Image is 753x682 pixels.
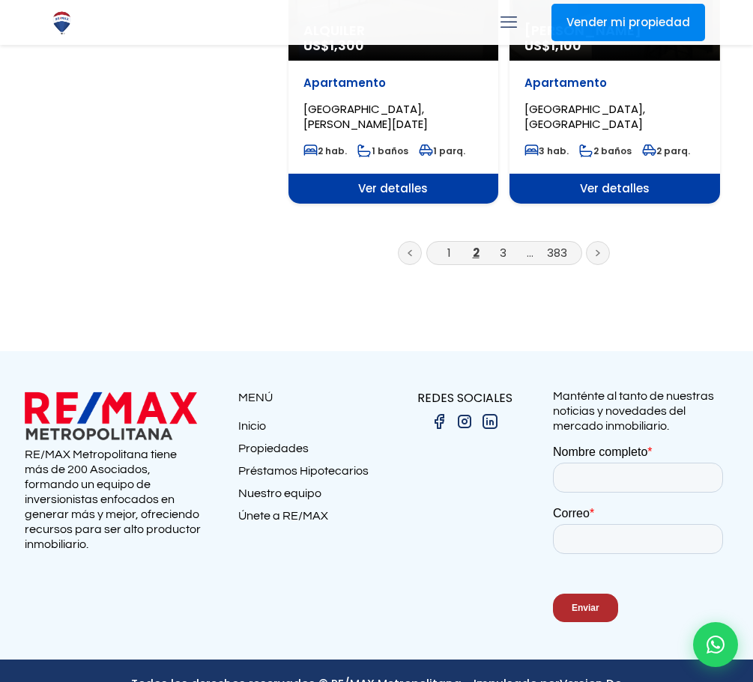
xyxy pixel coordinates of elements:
[303,76,484,91] p: Apartamento
[330,36,364,55] span: 1,300
[509,174,720,204] span: Ver detalles
[303,144,347,157] span: 2 hab.
[303,36,364,55] span: US$
[524,101,645,132] span: [GEOGRAPHIC_DATA], [GEOGRAPHIC_DATA]
[481,412,499,430] img: linkedin.png
[456,412,474,430] img: instagram.png
[238,463,377,486] a: Préstamos Hipotecarios
[25,389,197,443] img: remax metropolitana logo
[377,389,553,407] p: REDES SOCIALES
[238,486,377,508] a: Nuestro equipo
[553,445,729,648] iframe: Form 0
[419,144,465,157] span: 1 parq.
[473,245,480,261] a: 2
[500,245,506,261] a: 3
[496,10,521,35] a: mobile menu
[447,245,451,261] a: 1
[25,447,201,552] p: RE/MAX Metropolitana tiene más de 200 Asociados, formando un equipo de inversionistas enfocados e...
[357,144,408,157] span: 1 baños
[430,412,448,430] img: facebook.png
[524,36,581,55] span: US$
[238,418,377,441] a: Inicio
[551,36,581,55] span: 1,100
[553,389,729,433] p: Manténte al tanto de nuestras noticias y novedades del mercado inmobiliario.
[547,245,567,261] a: 383
[642,144,690,157] span: 2 parq.
[579,144,632,157] span: 2 baños
[238,441,377,463] a: Propiedades
[551,4,705,41] a: Vender mi propiedad
[527,245,533,261] a: ...
[49,10,75,36] img: Logo de REMAX
[524,76,705,91] p: Apartamento
[288,174,499,204] span: Ver detalles
[303,101,428,132] span: [GEOGRAPHIC_DATA], [PERSON_NAME][DATE]
[524,144,569,157] span: 3 hab.
[238,508,377,531] a: Únete a RE/MAX
[238,389,377,407] p: MENÚ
